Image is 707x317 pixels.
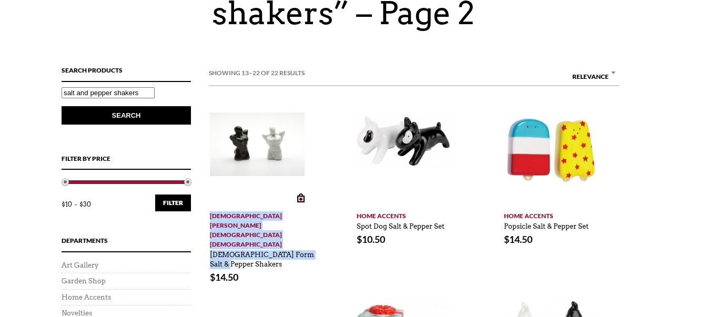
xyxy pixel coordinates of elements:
[504,233,532,245] bdi: 14.50
[210,246,314,269] a: [DEMOGRAPHIC_DATA] Form Salt & Pepper Shakers
[62,277,106,285] a: Garden Shop
[62,195,191,215] div: Price: —
[504,207,618,221] a: Home Accents
[62,293,111,301] a: Home Accents
[357,233,362,245] span: $
[210,271,215,283] span: $
[568,66,619,81] span: Relevance
[209,68,305,78] em: Showing 13–22 of 22 results
[504,217,589,231] a: Popsicle Salt & Pepper Set
[357,233,385,245] bdi: 10.50
[568,66,619,87] span: Relevance
[357,217,445,231] a: Spot Dog Salt & Pepper Set
[62,236,191,252] h4: Departments
[210,271,238,283] bdi: 14.50
[155,195,191,211] button: Filter
[62,65,191,82] h4: Search Products
[357,207,471,221] a: Home Accents
[62,261,98,269] a: Art Gallery
[62,200,79,208] span: $10
[62,154,191,170] h4: Filter by price
[62,106,191,125] button: Search
[291,189,310,207] a: Add to cart: “Male Form Salt & Pepper Shakers”
[79,200,91,208] span: $30
[210,207,324,249] a: [DEMOGRAPHIC_DATA][PERSON_NAME][DEMOGRAPHIC_DATA][DEMOGRAPHIC_DATA]
[62,87,155,98] input: Search products…
[504,233,509,245] span: $
[62,309,92,317] a: Novelties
